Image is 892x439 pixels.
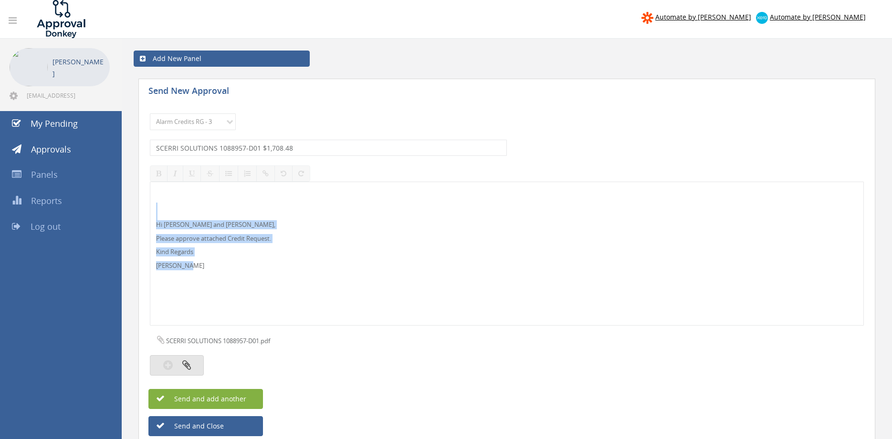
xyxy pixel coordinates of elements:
[148,86,315,98] h5: Send New Approval
[756,12,768,24] img: xero-logo.png
[655,12,751,21] span: Automate by [PERSON_NAME]
[134,51,310,67] a: Add New Panel
[167,165,183,182] button: Italic
[150,165,168,182] button: Bold
[156,261,858,270] p: [PERSON_NAME]
[256,165,275,182] button: Insert / edit link
[641,12,653,24] img: zapier-logomark.png
[31,195,62,206] span: Reports
[183,165,201,182] button: Underline
[156,234,858,243] p: Please approve attached Credit Request.
[148,389,263,409] button: Send and add another
[31,169,58,180] span: Panels
[156,247,858,256] p: Kind Regards
[52,56,105,80] p: [PERSON_NAME]
[154,394,246,403] span: Send and add another
[200,165,220,182] button: Strikethrough
[31,143,71,155] span: Approvals
[238,165,257,182] button: Ordered List
[292,165,310,182] button: Redo
[166,337,270,345] span: SCERRI SOLUTIONS 1088957-D01.pdf
[150,140,507,156] input: Subject
[219,165,238,182] button: Unordered List
[27,92,108,99] span: [EMAIL_ADDRESS][DOMAIN_NAME]
[31,118,78,129] span: My Pending
[148,416,263,436] button: Send and Close
[31,221,61,232] span: Log out
[156,220,858,229] p: Hi [PERSON_NAME] and [PERSON_NAME],
[274,165,293,182] button: Undo
[770,12,866,21] span: Automate by [PERSON_NAME]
